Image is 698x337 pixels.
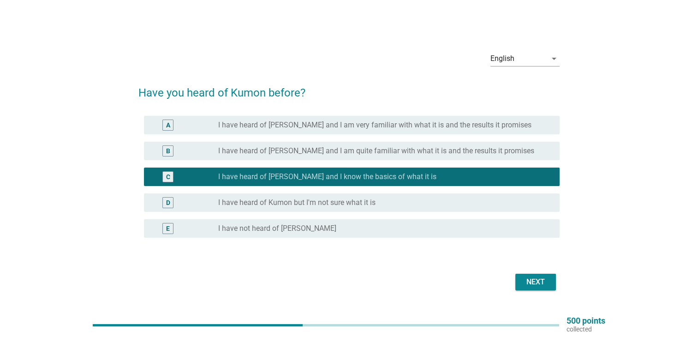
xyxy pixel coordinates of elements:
[218,224,336,233] label: I have not heard of [PERSON_NAME]
[490,54,514,63] div: English
[567,317,605,325] p: 500 points
[166,224,170,234] div: E
[166,198,170,208] div: D
[515,274,556,290] button: Next
[166,172,170,182] div: C
[166,146,170,156] div: B
[567,325,605,333] p: collected
[218,198,376,207] label: I have heard of Kumon but I'm not sure what it is
[218,146,534,156] label: I have heard of [PERSON_NAME] and I am quite familiar with what it is and the results it promises
[166,120,170,130] div: A
[218,120,531,130] label: I have heard of [PERSON_NAME] and I am very familiar with what it is and the results it promises
[523,277,549,288] div: Next
[218,172,436,181] label: I have heard of [PERSON_NAME] and I know the basics of what it is
[549,53,560,64] i: arrow_drop_down
[138,75,560,101] h2: Have you heard of Kumon before?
